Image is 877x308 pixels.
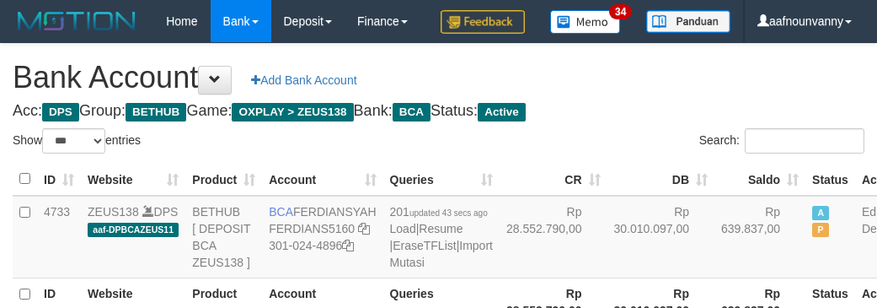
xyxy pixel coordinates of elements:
select: Showentries [42,128,105,154]
th: Status [805,163,855,196]
span: Paused [812,223,829,237]
th: Saldo: activate to sort column ascending [714,163,805,196]
span: | | | [390,205,493,269]
img: Feedback.jpg [441,10,525,34]
img: panduan.png [646,10,730,33]
label: Search: [699,128,864,154]
span: OXPLAY > ZEUS138 [232,103,353,122]
span: updated 43 secs ago [409,208,488,218]
span: 201 [390,205,488,219]
span: BETHUB [126,103,186,122]
a: Copy 3010244896 to clipboard [342,239,354,252]
td: FERDIANSYAH 301-024-4896 [262,196,382,278]
th: Website: activate to sort column ascending [81,163,185,196]
a: FERDIANS5160 [269,222,355,235]
h1: Bank Account [13,61,864,95]
a: ZEUS138 [88,205,139,219]
td: Rp 28.552.790,00 [500,196,607,278]
a: Copy FERDIANS5160 to clipboard [358,222,370,235]
a: Resume [419,222,463,235]
th: Account: activate to sort column ascending [262,163,382,196]
span: Active [812,206,829,220]
label: Show entries [13,128,141,154]
th: Queries: activate to sort column ascending [383,163,500,196]
span: aaf-DPBCAZEUS11 [88,223,179,237]
td: Rp 639.837,00 [714,196,805,278]
td: DPS [81,196,185,278]
td: 4733 [37,196,81,278]
span: Active [478,103,526,122]
span: DPS [42,103,79,122]
input: Search: [745,128,864,154]
a: Load [390,222,416,235]
h4: Acc: Group: Game: Bank: Status: [13,103,864,120]
a: Import Mutasi [390,239,493,269]
span: 34 [609,4,632,19]
th: CR: activate to sort column ascending [500,163,607,196]
th: Product: activate to sort column ascending [185,163,262,196]
td: Rp 30.010.097,00 [607,196,715,278]
span: BCA [269,205,293,219]
th: DB: activate to sort column ascending [607,163,715,196]
img: MOTION_logo.png [13,8,141,34]
a: Add Bank Account [240,66,367,95]
span: BCA [393,103,430,122]
td: BETHUB [ DEPOSIT BCA ZEUS138 ] [185,196,262,278]
a: EraseTFList [393,239,456,252]
th: ID: activate to sort column ascending [37,163,81,196]
img: Button%20Memo.svg [550,10,621,34]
